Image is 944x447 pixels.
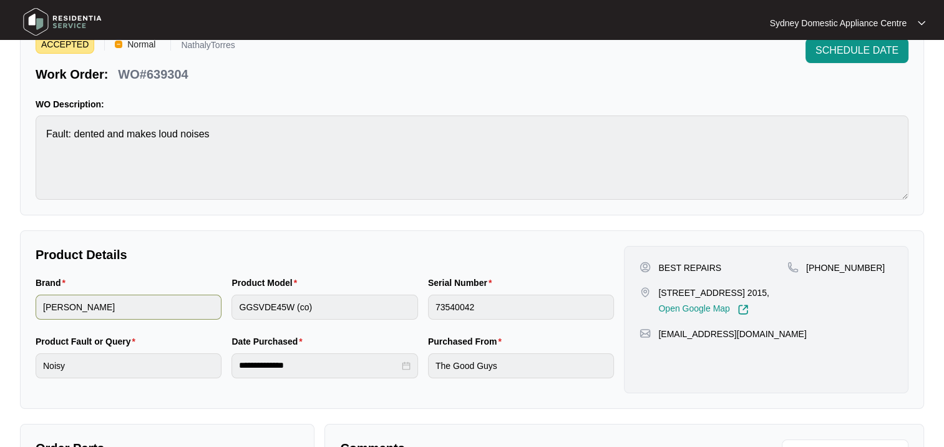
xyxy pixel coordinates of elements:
p: [STREET_ADDRESS] 2015, [658,287,769,299]
p: WO Description: [36,98,908,111]
img: map-pin [640,287,651,298]
label: Product Model [231,277,302,289]
input: Product Model [231,295,417,320]
button: SCHEDULE DATE [805,38,908,63]
span: ACCEPTED [36,35,94,54]
input: Date Purchased [239,359,399,372]
a: Open Google Map [658,304,748,315]
p: Product Details [36,246,614,263]
img: map-pin [787,262,799,273]
span: SCHEDULE DATE [815,43,898,58]
img: user-pin [640,262,651,273]
label: Purchased From [428,335,507,348]
img: dropdown arrow [918,20,925,26]
p: Work Order: [36,66,108,83]
p: NathalyTorres [181,41,235,54]
input: Brand [36,295,221,320]
label: Date Purchased [231,335,307,348]
img: Link-External [737,304,749,315]
p: BEST REPAIRS [658,262,721,274]
label: Product Fault or Query [36,335,140,348]
img: map-pin [640,328,651,339]
input: Purchased From [428,353,614,378]
input: Serial Number [428,295,614,320]
label: Brand [36,277,71,289]
img: residentia service logo [19,3,106,41]
p: [EMAIL_ADDRESS][DOMAIN_NAME] [658,328,806,340]
input: Product Fault or Query [36,353,221,378]
p: [PHONE_NUMBER] [806,262,885,274]
textarea: Fault: dented and makes loud noises [36,115,908,200]
p: WO#639304 [118,66,188,83]
img: Vercel Logo [115,41,122,48]
p: Sydney Domestic Appliance Centre [770,17,907,29]
label: Serial Number [428,277,497,289]
span: Normal [122,35,160,54]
